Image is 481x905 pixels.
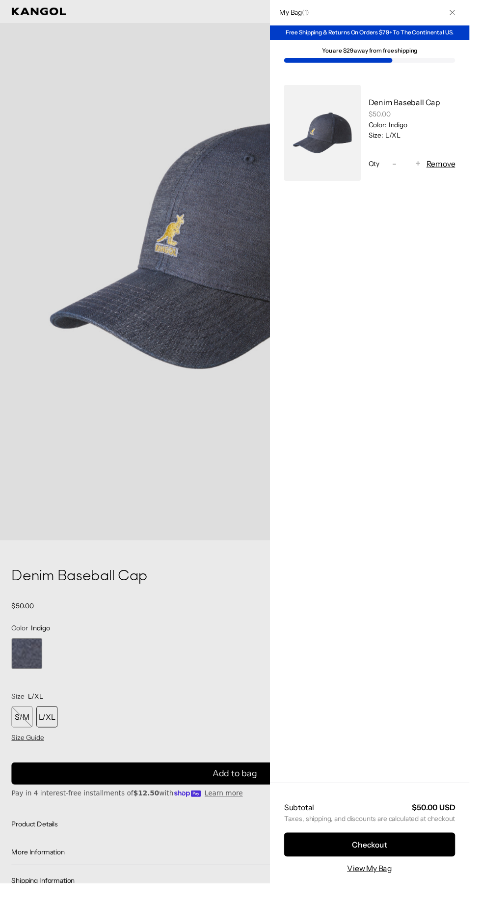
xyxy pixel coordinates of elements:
[291,853,466,877] button: Checkout
[377,134,393,143] dt: Size:
[437,162,466,173] button: Remove Denim Baseball Cap - Indigo / L/XL
[393,134,410,143] dd: L/XL
[397,162,411,173] button: -
[421,162,436,173] button: +
[356,883,402,895] a: View My Bag
[411,162,421,173] input: Quantity for Denim Baseball Cap
[426,161,431,174] span: +
[291,834,466,843] small: Taxes, shipping, and discounts are calculated at checkout
[276,26,481,41] div: Free Shipping & Returns On Orders $79+ To The Continental US.
[312,8,314,17] span: 1
[309,8,317,17] span: ( )
[396,123,417,132] dd: Indigo
[377,100,451,110] a: Denim Baseball Cap
[377,163,389,172] span: Qty
[377,113,466,121] div: $50.00
[422,822,466,832] strong: $50.00 USD
[402,161,406,174] span: -
[291,49,466,56] div: You are $29 away from free shipping
[291,821,322,832] h2: Subtotal
[281,8,317,17] h2: My Bag
[377,123,396,132] dt: Color:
